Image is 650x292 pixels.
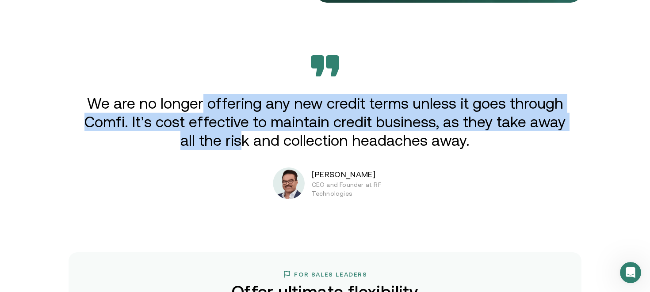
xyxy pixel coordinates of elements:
[81,94,569,150] p: We are no longer offering any new credit terms unless it goes through Comfi. It’s cost effective ...
[273,167,305,199] img: Photoroom
[283,270,291,279] img: flag
[312,169,424,180] p: [PERSON_NAME]
[312,180,401,198] p: CEO and Founder at RF Technologies
[311,55,339,76] img: Bevarabia
[620,262,641,283] iframe: Intercom live chat
[294,271,367,278] h3: For Sales Leaders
